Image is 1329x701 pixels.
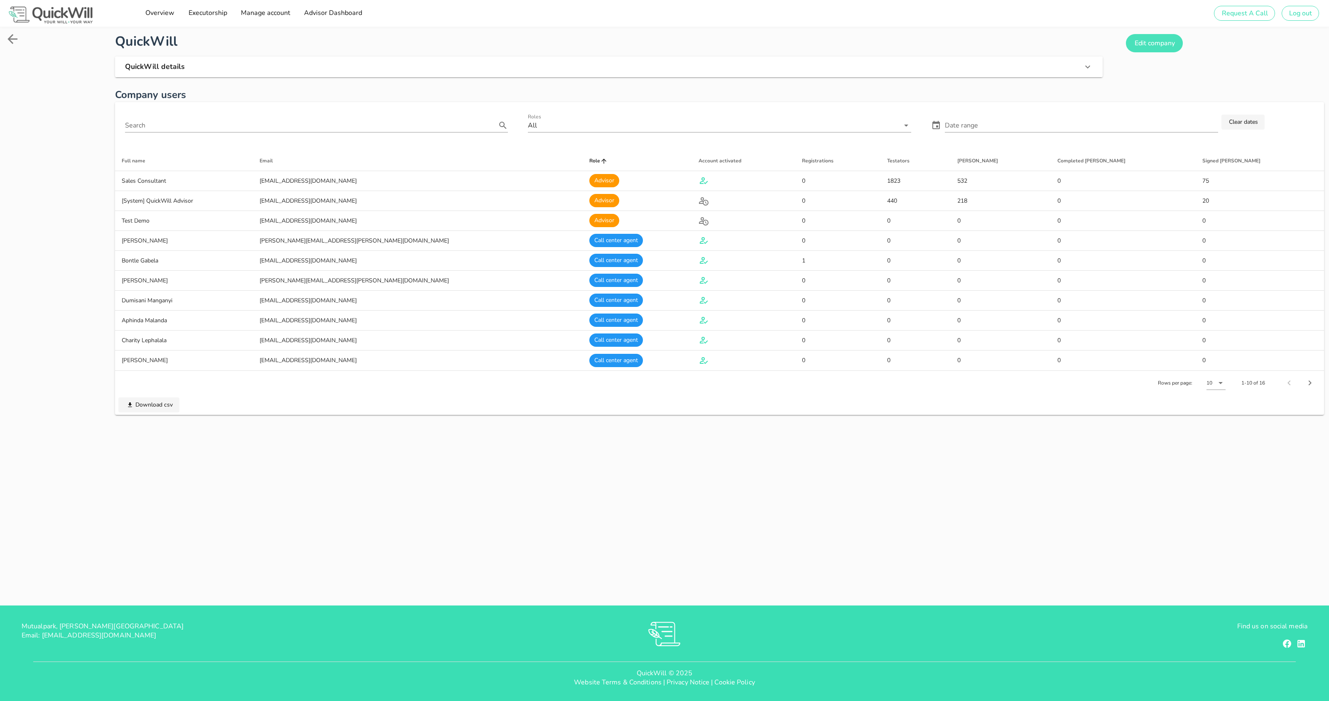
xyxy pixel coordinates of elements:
td: 0 [951,231,1051,251]
span: Overview [145,8,174,17]
div: 10Rows per page: [1206,376,1226,390]
span: Advisor [594,194,614,207]
th: Testators: Not sorted. Activate to sort ascending. [880,151,951,171]
img: Logo [7,5,95,25]
td: 0 [1196,331,1324,350]
td: 0 [795,311,880,331]
span: Signed [PERSON_NAME] [1202,157,1260,164]
span: Call center agent [594,234,638,247]
td: 0 [951,291,1051,311]
td: [EMAIL_ADDRESS][DOMAIN_NAME] [253,291,583,311]
td: 0 [951,211,1051,231]
th: Account activated: Not sorted. Activate to sort ascending. [692,151,795,171]
h1: QuickWill [115,32,1123,51]
span: | [711,678,713,687]
a: Overview [142,5,177,22]
td: [PERSON_NAME] [115,350,253,370]
div: 1-10 of 16 [1241,379,1265,387]
span: Clear dates [1228,118,1258,126]
button: Download csv [118,397,179,412]
td: 0 [795,291,880,311]
div: All [528,122,537,129]
td: 440 [880,191,951,211]
img: RVs0sauIwKhMoGR03FLGkjXSOVwkZRnQsltkF0QxpTsornXsmh1o7vbL94pqF3d8sZvAAAAAElFTkSuQmCC [648,622,680,646]
a: Manage account [238,5,293,22]
td: Bontle Gabela [115,251,253,271]
td: 0 [1196,291,1324,311]
label: Roles [528,114,541,120]
td: 0 [1051,211,1195,231]
td: 0 [880,271,951,291]
span: Email [260,157,273,164]
td: 0 [1196,231,1324,251]
span: Testators [887,157,910,164]
span: [PERSON_NAME] [957,157,998,164]
td: 0 [795,331,880,350]
span: Log out [1289,9,1312,18]
td: Dumisani Manganyi [115,291,253,311]
th: Role: Sorted ascending. Activate to sort descending. [583,151,691,171]
td: [EMAIL_ADDRESS][DOMAIN_NAME] [253,171,583,191]
td: [EMAIL_ADDRESS][DOMAIN_NAME] [253,251,583,271]
td: 0 [1196,251,1324,271]
td: Test Demo [115,211,253,231]
span: Advisor [594,174,614,187]
span: Role [589,157,600,164]
td: 0 [1196,350,1324,370]
button: QuickWill details [115,56,1103,77]
h2: Company users [115,87,1324,102]
span: Executorship [188,8,227,17]
span: | [663,678,665,687]
button: Next page [1302,375,1317,390]
td: 0 [880,211,951,231]
span: Call center agent [594,314,638,327]
td: 0 [1051,291,1195,311]
td: [PERSON_NAME] [115,271,253,291]
span: Call center agent [594,254,638,267]
td: 0 [795,271,880,291]
td: 0 [1051,251,1195,271]
span: Email: [EMAIL_ADDRESS][DOMAIN_NAME] [22,631,157,640]
a: Advisor Dashboard [301,5,365,22]
th: Signed wills: Not sorted. Activate to sort ascending. [1196,151,1324,171]
span: Manage account [240,8,290,17]
div: Rows per page: [1158,371,1226,395]
div: 10 [1206,379,1212,387]
td: 0 [1196,211,1324,231]
td: 0 [795,211,880,231]
td: 0 [880,331,951,350]
td: 0 [951,350,1051,370]
td: 0 [951,331,1051,350]
button: Log out [1282,6,1319,21]
td: Aphinda Malanda [115,311,253,331]
td: 0 [880,350,951,370]
a: Cookie Policy [714,678,755,687]
td: [EMAIL_ADDRESS][DOMAIN_NAME] [253,191,583,211]
td: 0 [795,231,880,251]
span: Call center agent [594,333,638,347]
td: 0 [1051,331,1195,350]
td: 0 [1051,171,1195,191]
span: Registrations [802,157,834,164]
th: Completed Wills: Not sorted. Activate to sort ascending. [1051,151,1195,171]
p: Find us on social media [879,622,1307,631]
span: Completed [PERSON_NAME] [1057,157,1125,164]
button: Edit company [1126,34,1183,52]
td: 0 [951,271,1051,291]
td: 0 [951,251,1051,271]
p: QuickWill © 2025 [7,669,1322,678]
td: 0 [1051,271,1195,291]
td: 20 [1196,191,1324,211]
th: Registrations: Not sorted. Activate to sort ascending. [795,151,880,171]
button: Clear dates [1221,115,1264,130]
span: Advisor Dashboard [304,8,362,17]
a: Executorship [185,5,229,22]
span: Request A Call [1221,9,1268,18]
span: Edit company [1134,39,1175,48]
td: 0 [1051,191,1195,211]
td: [EMAIL_ADDRESS][DOMAIN_NAME] [253,350,583,370]
td: 0 [951,311,1051,331]
span: Mutualpark, [PERSON_NAME][GEOGRAPHIC_DATA] [22,622,184,631]
td: 1 [795,251,880,271]
td: 0 [795,350,880,370]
